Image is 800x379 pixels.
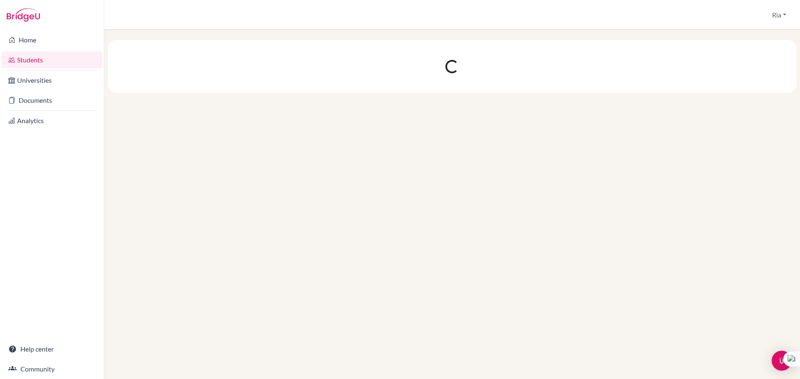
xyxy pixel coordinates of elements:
[2,112,102,129] a: Analytics
[772,351,792,371] div: Open Intercom Messenger
[7,8,40,22] img: Bridge-U
[2,92,102,109] a: Documents
[2,341,102,357] a: Help center
[2,32,102,48] a: Home
[2,361,102,377] a: Community
[2,72,102,89] a: Universities
[768,7,790,23] button: Ria
[2,52,102,68] a: Students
